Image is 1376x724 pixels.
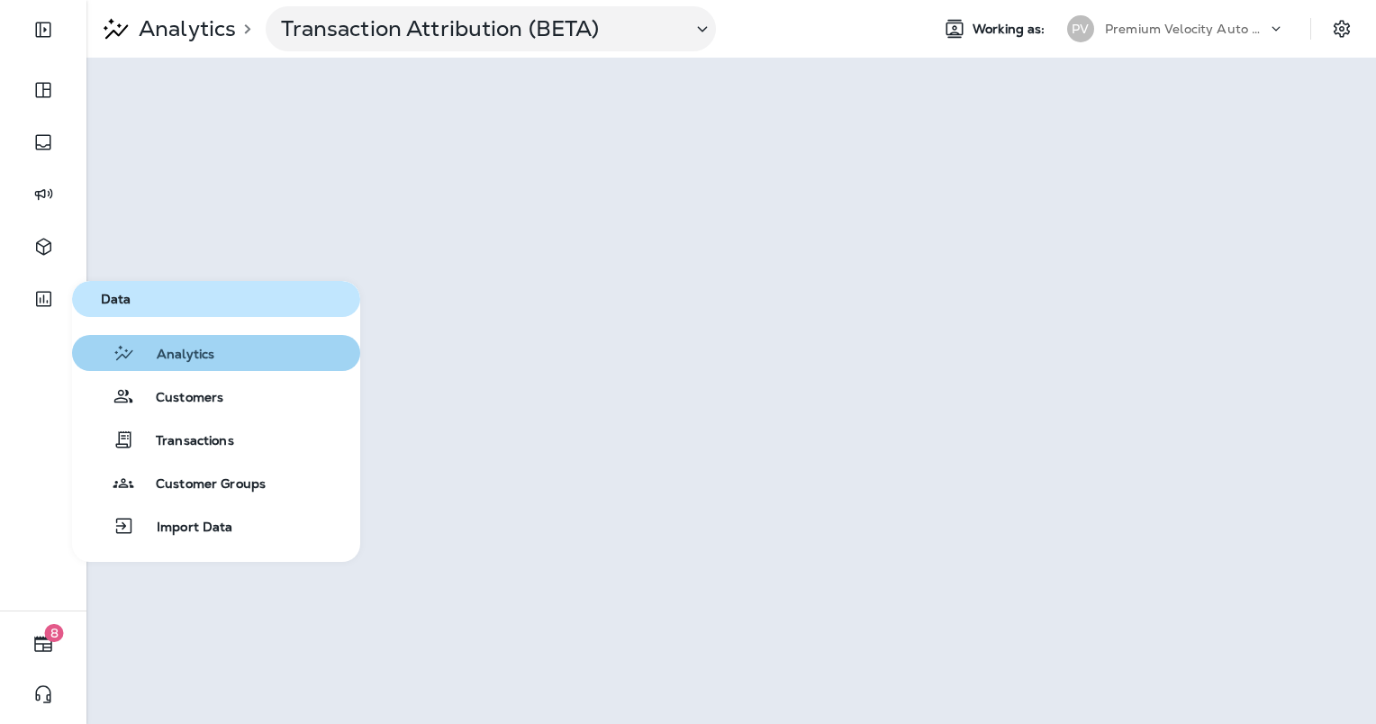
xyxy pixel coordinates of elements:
button: Settings [1326,13,1358,45]
button: Customers [72,378,360,414]
span: Data [79,292,353,307]
button: Analytics [72,335,360,371]
span: Import Data [135,520,233,537]
p: Analytics [131,15,236,42]
button: Customer Groups [72,465,360,501]
span: Customer Groups [134,476,266,493]
span: Analytics [135,347,214,364]
span: 8 [45,624,64,642]
button: Expand Sidebar [18,12,68,48]
button: Import Data [72,508,360,544]
p: > [236,22,251,36]
button: Transactions [72,421,360,457]
p: Premium Velocity Auto dba Jiffy Lube [1105,22,1267,36]
span: Transactions [134,433,234,450]
span: Working as: [973,22,1049,37]
p: Transaction Attribution (BETA) [281,15,677,42]
div: PV [1067,15,1094,42]
button: Data [72,281,360,317]
span: Customers [134,390,223,407]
